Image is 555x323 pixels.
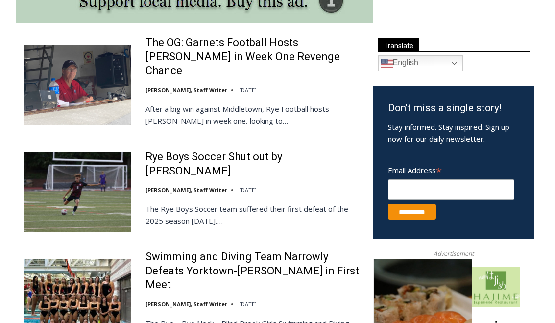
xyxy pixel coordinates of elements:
span: Intern @ [DOMAIN_NAME] [256,98,454,120]
img: s_800_29ca6ca9-f6cc-433c-a631-14f6620ca39b.jpeg [0,0,97,98]
a: [PERSON_NAME], Staff Writer [145,300,227,308]
a: The OG: Garnets Football Hosts [PERSON_NAME] in Week One Revenge Chance [145,36,361,78]
span: Open Tues. - Sun. [PHONE_NUMBER] [3,101,96,138]
p: Stay informed. Stay inspired. Sign up now for our daily newsletter. [388,121,520,145]
div: "[PERSON_NAME]'s draw is the fine variety of pristine raw fish kept on hand" [101,61,144,117]
div: 1 [103,83,107,93]
time: [DATE] [239,186,257,194]
img: en [381,57,393,69]
a: English [378,55,463,71]
div: 6 [115,83,119,93]
a: [PERSON_NAME] Read Sanctuary Fall Fest: [DATE] [0,98,146,122]
div: Co-sponsored by Westchester County Parks [103,29,142,80]
div: "I learned about the history of a place I’d honestly never considered even as a resident of [GEOG... [247,0,463,95]
time: [DATE] [239,86,257,94]
a: [PERSON_NAME], Staff Writer [145,86,227,94]
a: Rye Boys Soccer Shut out by [PERSON_NAME] [145,150,361,178]
h4: [PERSON_NAME] Read Sanctuary Fall Fest: [DATE] [8,99,130,121]
h3: Don’t miss a single story! [388,100,520,116]
a: Open Tues. - Sun. [PHONE_NUMBER] [0,99,98,122]
div: / [110,83,112,93]
span: Advertisement [424,249,483,258]
img: Rye Boys Soccer Shut out by Byram Hills [24,152,131,232]
p: After a big win against Middletown, Rye Football hosts [PERSON_NAME] in week one, looking to… [145,103,361,126]
label: Email Address [388,160,514,178]
a: Swimming and Diving Team Narrowly Defeats Yorktown-[PERSON_NAME] in First Meet [145,250,361,292]
p: The Rye Boys Soccer team suffered their first defeat of the 2025 season [DATE],… [145,203,361,226]
a: [PERSON_NAME], Staff Writer [145,186,227,194]
span: Translate [378,38,419,51]
a: Intern @ [DOMAIN_NAME] [236,95,475,122]
img: The OG: Garnets Football Hosts Somers in Week One Revenge Chance [24,45,131,125]
time: [DATE] [239,300,257,308]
